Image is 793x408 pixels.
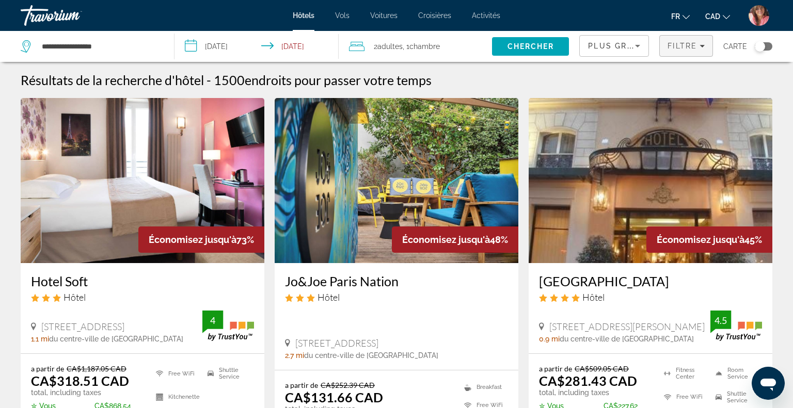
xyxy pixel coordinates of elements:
span: a partir de [539,364,572,373]
div: 4.5 [710,314,731,327]
button: Search [492,37,569,56]
span: a partir de [285,381,318,389]
a: Travorium [21,2,124,29]
button: User Menu [746,5,772,26]
button: Toggle map [747,42,772,51]
del: CA$1,187.05 CAD [67,364,126,373]
span: fr [671,12,680,21]
li: Free WiFi [659,388,710,406]
del: CA$509.05 CAD [575,364,629,373]
span: Filtre [668,42,697,50]
span: Économisez jusqu'à [402,234,490,245]
img: Hotel Soft [21,98,264,263]
a: [GEOGRAPHIC_DATA] [539,273,762,289]
li: Free WiFi [151,364,202,383]
img: TrustYou guest rating badge [202,311,254,341]
span: du centre-ville de [GEOGRAPHIC_DATA] [304,351,438,360]
span: Chambre [409,42,440,51]
span: endroits pour passer votre temps [245,72,432,88]
div: 3 star Hostel [285,291,508,303]
h2: 1500 [214,72,432,88]
a: Activités [472,11,500,20]
span: Hôtel [582,291,605,303]
li: Kitchenette [151,388,202,406]
img: User image [749,5,769,26]
span: Hôtel [64,291,86,303]
span: CAD [705,12,720,21]
li: Room Service [710,364,762,383]
del: CA$252.39 CAD [321,381,375,389]
img: TrustYou guest rating badge [710,311,762,341]
span: Économisez jusqu'à [657,234,744,245]
p: total, including taxes [539,388,651,397]
div: 4 star Hotel [539,291,762,303]
span: [STREET_ADDRESS] [295,337,378,349]
span: [STREET_ADDRESS] [41,321,124,332]
span: [STREET_ADDRESS][PERSON_NAME] [549,321,705,332]
span: du centre-ville de [GEOGRAPHIC_DATA] [560,335,694,343]
a: Croisières [418,11,451,20]
p: total, including taxes [31,388,143,397]
a: Hotel Soft [31,273,254,289]
ins: CA$131.66 CAD [285,389,383,405]
a: Jo&Joe Paris Nation [285,273,508,289]
li: Fitness Center [659,364,710,383]
span: Plus grandes économies [588,42,711,50]
span: 0.9 mi [539,335,560,343]
span: Adultes [377,42,403,51]
a: Vols [335,11,350,20]
input: Search hotel destination [41,39,158,54]
span: - [207,72,211,88]
button: Travelers: 2 adults, 0 children [339,31,493,62]
span: a partir de [31,364,64,373]
div: 3 star Hotel [31,291,254,303]
a: Voitures [370,11,398,20]
span: Carte [723,39,747,54]
span: Hôtel [318,291,340,303]
span: du centre-ville de [GEOGRAPHIC_DATA] [49,335,183,343]
iframe: Bouton de lancement de la fenêtre de messagerie [752,367,785,400]
li: Shuttle Service [202,364,254,383]
mat-select: Sort by [588,40,640,52]
li: Breakfast [459,381,508,394]
span: , 1 [403,39,440,54]
span: 2.7 mi [285,351,304,360]
button: Change currency [705,9,730,24]
li: Shuttle Service [710,388,762,406]
button: Select check in and out date [175,31,339,62]
ins: CA$281.43 CAD [539,373,637,388]
span: 2 [374,39,403,54]
div: 4 [202,314,223,327]
h1: Résultats de la recherche d'hôtel [21,72,204,88]
button: Filters [659,35,713,57]
span: 1.1 mi [31,335,49,343]
div: 73% [138,226,264,253]
span: Économisez jusqu'à [149,234,236,245]
img: Hotel St Pétersbourg Opéra & Spa [529,98,772,263]
ins: CA$318.51 CAD [31,373,129,388]
a: Hôtels [293,11,314,20]
img: Jo&Joe Paris Nation [275,98,518,263]
div: 45% [646,226,772,253]
button: Change language [671,9,690,24]
span: Chercher [507,42,554,51]
div: 48% [392,226,518,253]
